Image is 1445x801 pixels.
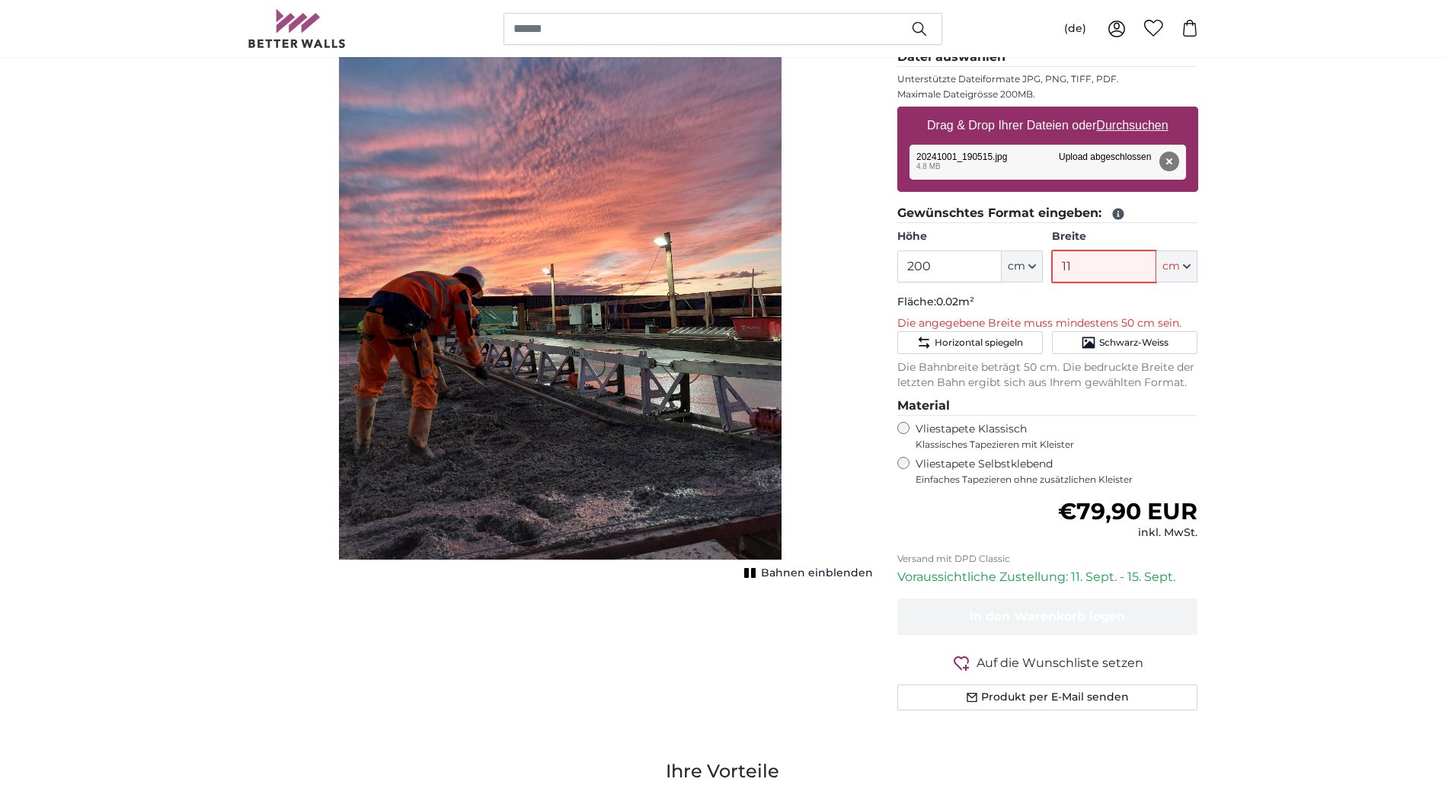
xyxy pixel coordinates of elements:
[1002,251,1043,282] button: cm
[970,609,1125,624] span: In den Warenkorb legen
[916,422,1185,451] label: Vliestapete Klassisch
[936,295,974,308] span: 0.02m²
[935,337,1023,349] span: Horizontal spiegeln
[916,439,1185,451] span: Klassisches Tapezieren mit Kleister
[897,229,1043,244] label: Höhe
[897,598,1198,635] button: In den Warenkorb legen
[897,73,1198,85] p: Unterstützte Dateiformate JPG, PNG, TIFF, PDF.
[1058,525,1197,541] div: inkl. MwSt.
[1096,119,1168,132] u: Durchsuchen
[1058,497,1197,525] span: €79,90 EUR
[897,397,1198,416] legend: Material
[921,110,1175,141] label: Drag & Drop Ihrer Dateien oder
[1008,259,1025,274] span: cm
[897,568,1198,586] p: Voraussichtliche Zustellung: 11. Sept. - 15. Sept.
[897,331,1043,354] button: Horizontal spiegeln
[1052,229,1197,244] label: Breite
[248,759,1198,783] h3: Ihre Vorteile
[248,9,347,48] img: Betterwalls
[897,360,1198,391] p: Die Bahnbreite beträgt 50 cm. Die bedruckte Breite der letzten Bahn ergibt sich aus Ihrem gewählt...
[916,474,1198,486] span: Einfaches Tapezieren ohne zusätzlichen Kleister
[897,204,1198,223] legend: Gewünschtes Format eingeben:
[1099,337,1168,349] span: Schwarz-Weiss
[1156,251,1197,282] button: cm
[761,566,873,581] span: Bahnen einblenden
[977,654,1143,672] span: Auf die Wunschliste setzen
[1052,15,1098,43] button: (de)
[740,563,873,584] button: Bahnen einblenden
[897,685,1198,710] button: Produkt per E-Mail senden
[897,295,1198,310] p: Fläche:
[916,457,1198,486] label: Vliestapete Selbstklebend
[897,316,1198,331] p: Die angegebene Breite muss mindestens 50 cm sein.
[897,88,1198,101] p: Maximale Dateigrösse 200MB.
[1162,259,1180,274] span: cm
[1052,331,1197,354] button: Schwarz-Weiss
[897,48,1198,67] legend: Datei auswählen
[897,653,1198,672] button: Auf die Wunschliste setzen
[897,553,1198,565] p: Versand mit DPD Classic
